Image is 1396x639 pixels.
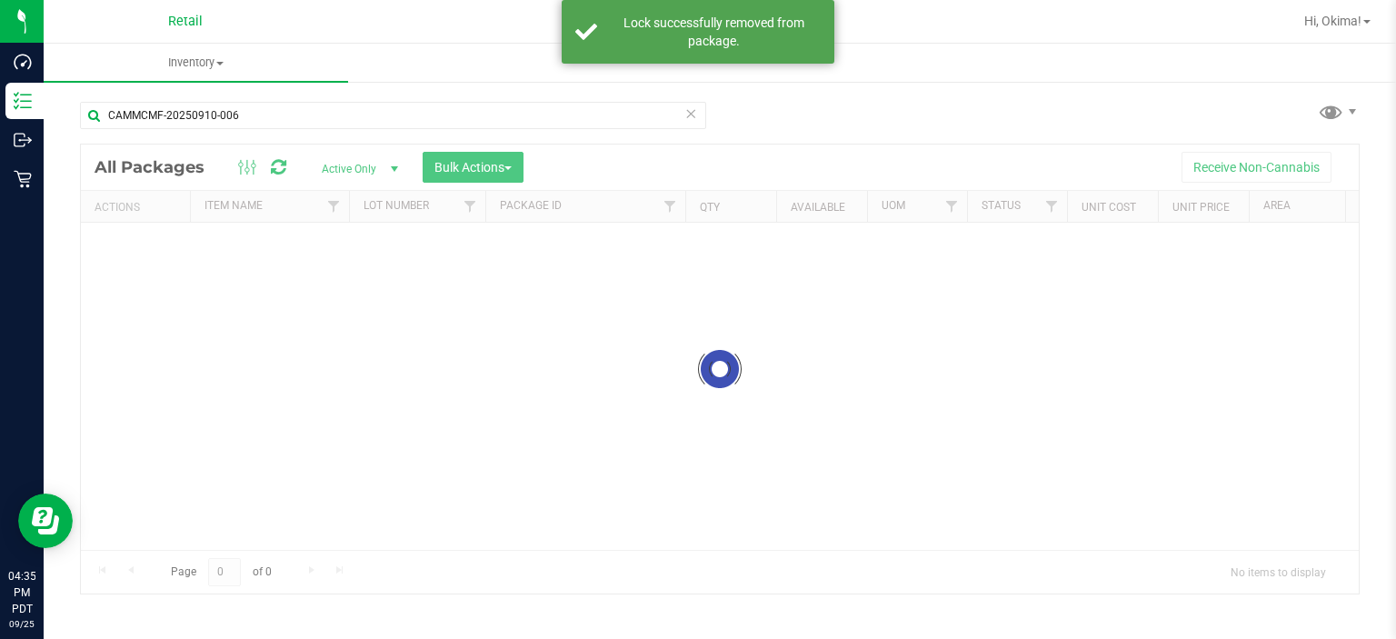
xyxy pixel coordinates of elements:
[14,92,32,110] inline-svg: Inventory
[1304,14,1361,28] span: Hi, Okima!
[684,102,697,125] span: Clear
[168,14,203,29] span: Retail
[8,568,35,617] p: 04:35 PM PDT
[8,617,35,631] p: 09/25
[14,170,32,188] inline-svg: Retail
[14,131,32,149] inline-svg: Outbound
[44,55,348,71] span: Inventory
[44,44,348,82] a: Inventory
[14,53,32,71] inline-svg: Dashboard
[80,102,706,129] input: Search Package ID, Item Name, SKU, Lot or Part Number...
[18,494,73,548] iframe: Resource center
[607,14,821,50] div: Lock successfully removed from package.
